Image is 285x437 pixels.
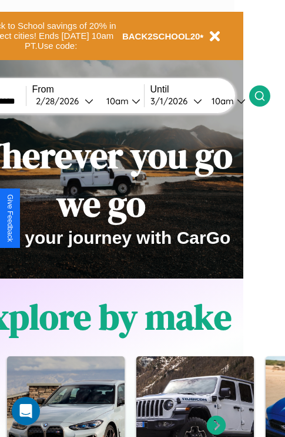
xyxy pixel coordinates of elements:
label: Until [150,84,249,95]
button: 10am [97,95,144,107]
button: 10am [202,95,249,107]
label: From [32,84,144,95]
div: 3 / 1 / 2026 [150,95,193,107]
button: 2/28/2026 [32,95,97,107]
div: 10am [100,95,132,107]
b: BACK2SCHOOL20 [122,31,200,41]
div: 2 / 28 / 2026 [36,95,85,107]
div: 10am [206,95,237,107]
div: Give Feedback [6,194,14,242]
div: Open Intercom Messenger [12,397,40,425]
